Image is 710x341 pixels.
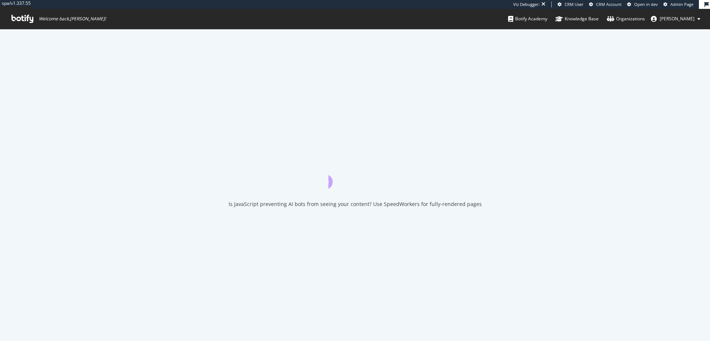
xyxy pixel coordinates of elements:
[513,1,540,7] div: Viz Debugger:
[589,1,622,7] a: CRM Account
[555,9,599,29] a: Knowledge Base
[634,1,658,7] span: Open in dev
[645,13,706,25] button: [PERSON_NAME]
[660,16,694,22] span: Nathalie Geoffrin
[558,1,584,7] a: CRM User
[670,1,693,7] span: Admin Page
[508,9,547,29] a: Botify Academy
[39,16,106,22] span: Welcome back, [PERSON_NAME] !
[663,1,693,7] a: Admin Page
[229,200,482,208] div: Is JavaScript preventing AI bots from seeing your content? Use SpeedWorkers for fully-rendered pages
[508,15,547,23] div: Botify Academy
[565,1,584,7] span: CRM User
[627,1,658,7] a: Open in dev
[607,9,645,29] a: Organizations
[555,15,599,23] div: Knowledge Base
[328,162,382,189] div: animation
[607,15,645,23] div: Organizations
[596,1,622,7] span: CRM Account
